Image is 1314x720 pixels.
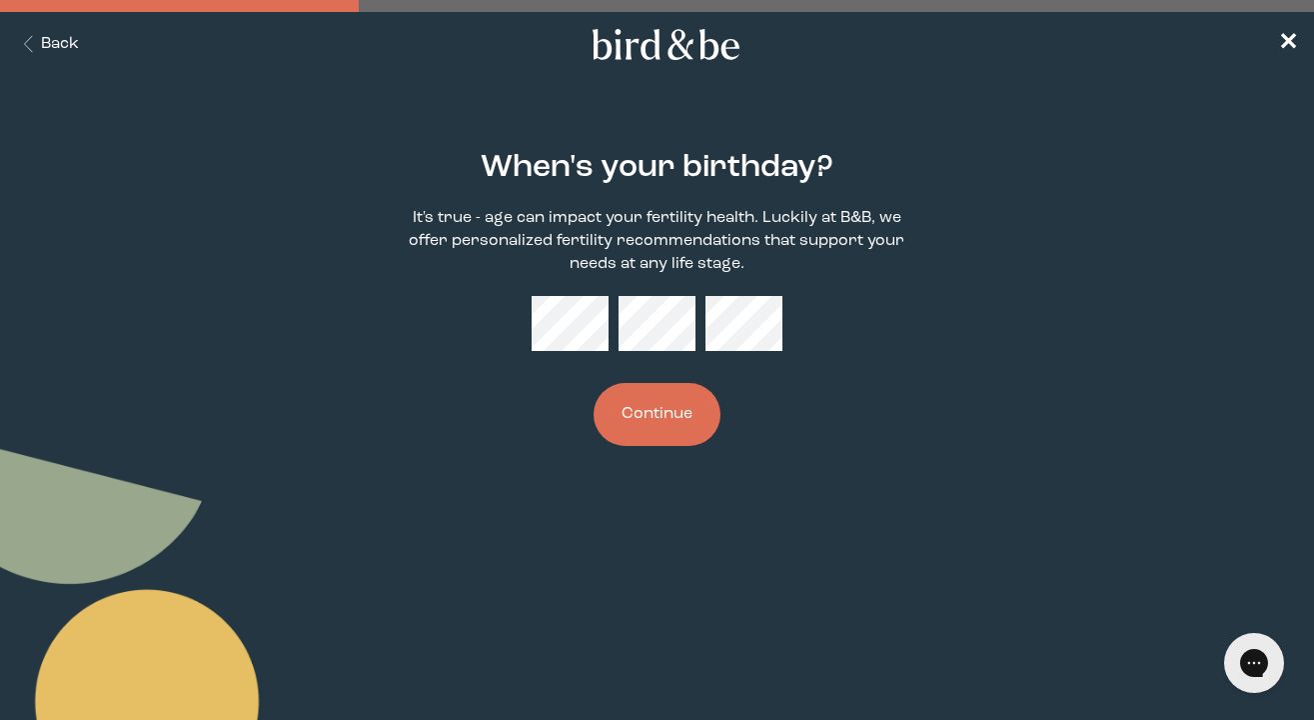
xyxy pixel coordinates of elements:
[481,145,833,191] h2: When's your birthday?
[1278,32,1298,56] span: ✕
[594,383,720,446] button: Continue
[16,33,79,56] button: Back Button
[407,207,906,276] p: It's true - age can impact your fertility health. Luckily at B&B, we offer personalized fertility...
[1278,27,1298,62] a: ✕
[1214,626,1294,700] iframe: Gorgias live chat messenger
